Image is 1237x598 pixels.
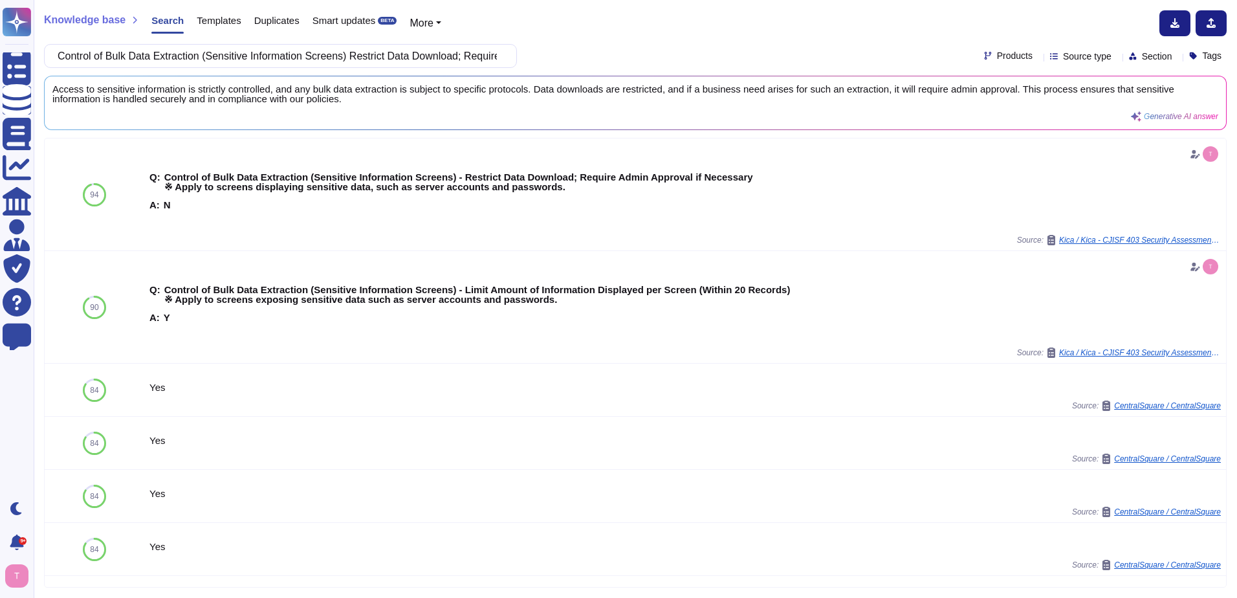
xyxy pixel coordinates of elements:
div: 9+ [19,537,27,545]
div: Yes [149,382,1221,392]
span: 84 [90,439,98,447]
span: Smart updates [312,16,376,25]
b: Q: [149,285,160,304]
span: CentralSquare / CentralSquare [1114,402,1221,410]
span: Access to sensitive information is strictly controlled, and any bulk data extraction is subject t... [52,84,1218,104]
span: CentralSquare / CentralSquare [1114,455,1221,463]
b: N [164,200,171,210]
span: CentralSquare / CentralSquare [1114,508,1221,516]
span: Knowledge base [44,15,126,25]
span: Source: [1072,454,1221,464]
span: Source type [1063,52,1111,61]
input: Search a question or template... [51,45,503,67]
div: Yes [149,489,1221,498]
span: Tags [1202,51,1221,60]
div: BETA [378,17,397,25]
span: Templates [197,16,241,25]
span: 94 [90,191,98,199]
span: 90 [90,304,98,311]
button: More [410,16,441,31]
span: Section [1142,52,1172,61]
img: user [5,564,28,588]
span: 84 [90,386,98,394]
b: A: [149,200,160,210]
img: user [1203,146,1218,162]
b: Y [164,313,170,322]
span: Products [997,51,1033,60]
span: Duplicates [254,16,300,25]
img: user [1203,259,1218,274]
span: Source: [1072,560,1221,570]
div: Yes [149,542,1221,551]
span: Kica / Kica - CJISF 403 Security Assessment Request SCM [1059,236,1221,244]
span: Search [151,16,184,25]
span: 84 [90,493,98,500]
span: Source: [1017,235,1221,245]
span: 84 [90,546,98,553]
span: Generative AI answer [1144,113,1218,120]
span: Source: [1017,348,1221,358]
b: Control of Bulk Data Extraction (Sensitive Information Screens) - Restrict Data Download; Require... [164,172,753,192]
b: Control of Bulk Data Extraction (Sensitive Information Screens) - Limit Amount of Information Dis... [164,285,791,304]
span: Source: [1072,401,1221,411]
button: user [3,562,38,590]
span: CentralSquare / CentralSquare [1114,561,1221,569]
div: Yes [149,436,1221,445]
b: Q: [149,172,160,192]
b: A: [149,313,160,322]
span: More [410,17,433,28]
span: Source: [1072,507,1221,517]
span: Kica / Kica - CJISF 403 Security Assessment Request SCM [1059,349,1221,357]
